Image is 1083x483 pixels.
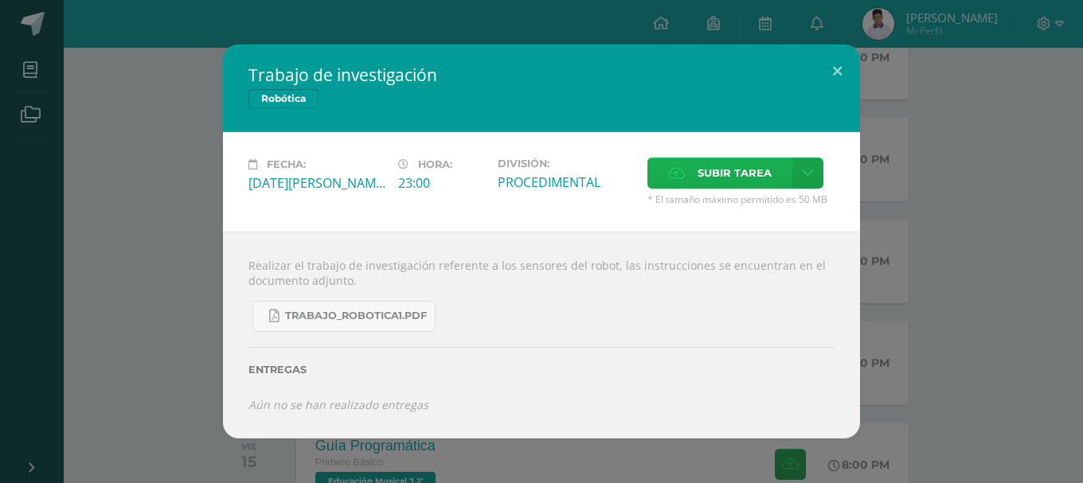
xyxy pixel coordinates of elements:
[647,193,835,206] span: * El tamaño máximo permitido es 50 MB
[248,89,319,108] span: Robótica
[248,174,385,192] div: [DATE][PERSON_NAME]
[698,158,772,188] span: Subir tarea
[248,364,835,376] label: Entregas
[248,397,428,412] i: Aún no se han realizado entregas
[418,158,452,170] span: Hora:
[815,45,860,99] button: Close (Esc)
[248,64,835,86] h2: Trabajo de investigación
[223,232,860,438] div: Realizar el trabajo de investigación referente a los sensores del robot, las instrucciones se enc...
[498,173,635,191] div: PROCEDIMENTAL
[285,310,427,322] span: TRABAJO_ROBOTICA1.pdf
[498,158,635,169] label: División:
[398,174,485,192] div: 23:00
[252,301,436,332] a: TRABAJO_ROBOTICA1.pdf
[267,158,306,170] span: Fecha:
